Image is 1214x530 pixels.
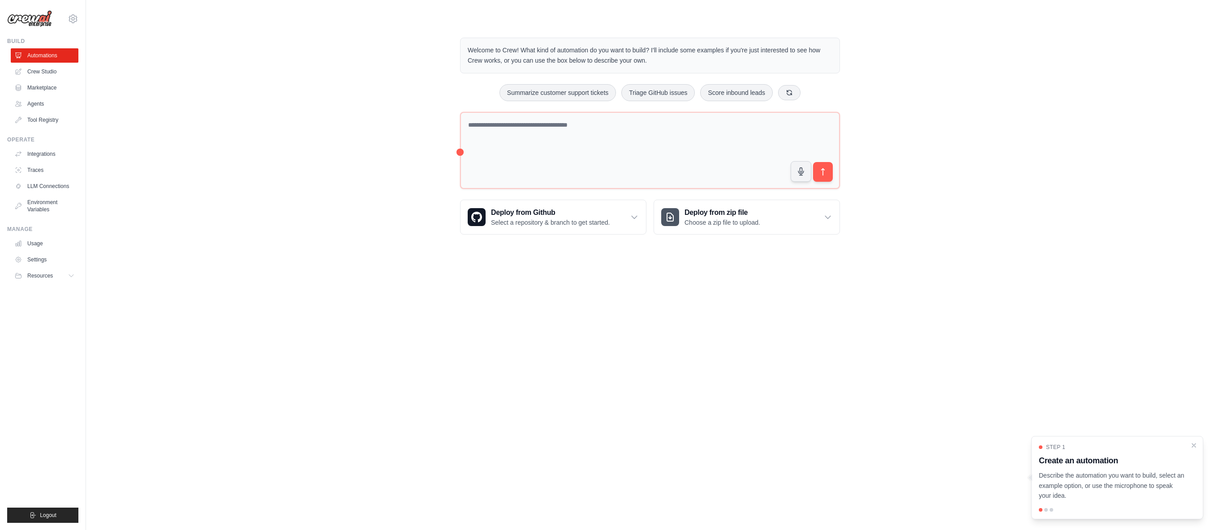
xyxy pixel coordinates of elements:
[1039,454,1185,467] h3: Create an automation
[7,508,78,523] button: Logout
[11,163,78,177] a: Traces
[27,272,53,279] span: Resources
[11,252,78,267] a: Settings
[1039,470,1185,501] p: Describe the automation you want to build, select an example option, or use the microphone to spe...
[7,38,78,45] div: Build
[621,84,695,101] button: Triage GitHub issues
[11,195,78,217] a: Environment Variables
[7,10,52,27] img: Logo
[11,179,78,193] a: LLM Connections
[491,218,610,227] p: Select a repository & branch to get started.
[1190,442,1197,449] button: Close walkthrough
[11,236,78,251] a: Usage
[11,97,78,111] a: Agents
[684,218,760,227] p: Choose a zip file to upload.
[684,207,760,218] h3: Deploy from zip file
[7,226,78,233] div: Manage
[499,84,616,101] button: Summarize customer support tickets
[11,147,78,161] a: Integrations
[7,136,78,143] div: Operate
[11,64,78,79] a: Crew Studio
[491,207,610,218] h3: Deploy from Github
[11,48,78,63] a: Automations
[700,84,773,101] button: Score inbound leads
[40,512,56,519] span: Logout
[11,269,78,283] button: Resources
[468,45,832,66] p: Welcome to Crew! What kind of automation do you want to build? I'll include some examples if you'...
[11,113,78,127] a: Tool Registry
[1046,444,1065,451] span: Step 1
[11,81,78,95] a: Marketplace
